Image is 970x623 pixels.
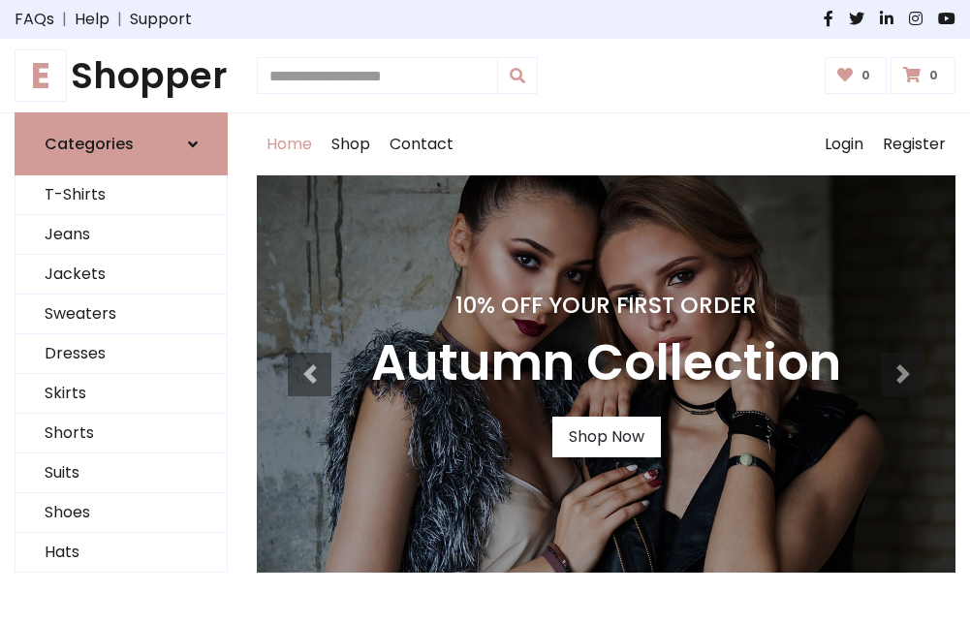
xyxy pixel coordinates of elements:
[15,54,228,97] a: EShopper
[75,8,110,31] a: Help
[371,292,841,319] h4: 10% Off Your First Order
[15,54,228,97] h1: Shopper
[16,295,227,334] a: Sweaters
[15,112,228,175] a: Categories
[15,8,54,31] a: FAQs
[130,8,192,31] a: Support
[825,57,888,94] a: 0
[322,113,380,175] a: Shop
[16,175,227,215] a: T-Shirts
[45,135,134,153] h6: Categories
[16,215,227,255] a: Jeans
[380,113,463,175] a: Contact
[815,113,873,175] a: Login
[924,67,943,84] span: 0
[16,334,227,374] a: Dresses
[54,8,75,31] span: |
[257,113,322,175] a: Home
[16,493,227,533] a: Shoes
[15,49,67,102] span: E
[891,57,955,94] a: 0
[552,417,661,457] a: Shop Now
[16,374,227,414] a: Skirts
[16,533,227,573] a: Hats
[110,8,130,31] span: |
[16,453,227,493] a: Suits
[873,113,955,175] a: Register
[857,67,875,84] span: 0
[16,414,227,453] a: Shorts
[371,334,841,393] h3: Autumn Collection
[16,255,227,295] a: Jackets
